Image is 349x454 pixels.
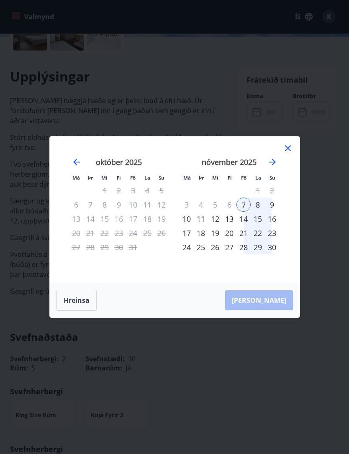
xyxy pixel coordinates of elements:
div: 14 [236,212,251,226]
div: 22 [251,226,265,240]
div: 23 [265,226,279,240]
td: Not available. mánudagur, 27. október 2025 [69,240,83,254]
td: Choose mánudagur, 10. nóvember 2025 as your check-out date. It’s available. [180,212,194,226]
div: 16 [265,212,279,226]
small: La [255,175,261,181]
td: Choose miðvikudagur, 12. nóvember 2025 as your check-out date. It’s available. [208,212,222,226]
td: Choose laugardagur, 15. nóvember 2025 as your check-out date. It’s available. [251,212,265,226]
small: Fö [130,175,136,181]
small: Mi [212,175,218,181]
small: Mi [101,175,108,181]
td: Selected as start date. föstudagur, 7. nóvember 2025 [236,198,251,212]
td: Not available. miðvikudagur, 29. október 2025 [98,240,112,254]
small: Þr [88,175,93,181]
td: Not available. föstudagur, 3. október 2025 [126,183,140,198]
div: 29 [251,240,265,254]
td: Not available. föstudagur, 31. október 2025 [126,240,140,254]
td: Choose föstudagur, 28. nóvember 2025 as your check-out date. It’s available. [236,240,251,254]
td: Not available. miðvikudagur, 8. október 2025 [98,198,112,212]
td: Not available. þriðjudagur, 21. október 2025 [83,226,98,240]
td: Not available. laugardagur, 18. október 2025 [140,212,154,226]
td: Not available. mánudagur, 6. október 2025 [69,198,83,212]
td: Choose fimmtudagur, 27. nóvember 2025 as your check-out date. It’s available. [222,240,236,254]
button: Hreinsa [56,290,97,311]
td: Not available. miðvikudagur, 22. október 2025 [98,226,112,240]
td: Not available. mánudagur, 13. október 2025 [69,212,83,226]
td: Not available. föstudagur, 17. október 2025 [126,212,140,226]
td: Not available. þriðjudagur, 14. október 2025 [83,212,98,226]
td: Not available. sunnudagur, 12. október 2025 [154,198,169,212]
strong: nóvember 2025 [202,157,257,167]
small: Fö [241,175,246,181]
td: Choose laugardagur, 22. nóvember 2025 as your check-out date. It’s available. [251,226,265,240]
td: Choose miðvikudagur, 19. nóvember 2025 as your check-out date. It’s available. [208,226,222,240]
td: Not available. laugardagur, 11. október 2025 [140,198,154,212]
td: Not available. fimmtudagur, 9. október 2025 [112,198,126,212]
td: Not available. fimmtudagur, 30. október 2025 [112,240,126,254]
td: Choose föstudagur, 14. nóvember 2025 as your check-out date. It’s available. [236,212,251,226]
td: Not available. þriðjudagur, 4. nóvember 2025 [194,198,208,212]
td: Not available. fimmtudagur, 6. nóvember 2025 [222,198,236,212]
td: Not available. fimmtudagur, 2. október 2025 [112,183,126,198]
div: 12 [208,212,222,226]
td: Choose laugardagur, 29. nóvember 2025 as your check-out date. It’s available. [251,240,265,254]
div: Move backward to switch to the previous month. [72,157,82,167]
td: Not available. miðvikudagur, 15. október 2025 [98,212,112,226]
td: Choose sunnudagur, 30. nóvember 2025 as your check-out date. It’s available. [265,240,279,254]
td: Not available. sunnudagur, 2. nóvember 2025 [265,183,279,198]
div: 11 [194,212,208,226]
div: 27 [222,240,236,254]
div: 25 [194,240,208,254]
div: 19 [208,226,222,240]
div: 15 [251,212,265,226]
td: Choose þriðjudagur, 18. nóvember 2025 as your check-out date. It’s available. [194,226,208,240]
td: Not available. miðvikudagur, 5. nóvember 2025 [208,198,222,212]
small: La [144,175,150,181]
td: Choose fimmtudagur, 20. nóvember 2025 as your check-out date. It’s available. [222,226,236,240]
div: 17 [180,226,194,240]
div: 21 [236,226,251,240]
td: Choose þriðjudagur, 11. nóvember 2025 as your check-out date. It’s available. [194,212,208,226]
div: Calendar [60,147,290,273]
td: Choose sunnudagur, 23. nóvember 2025 as your check-out date. It’s available. [265,226,279,240]
small: Su [269,175,275,181]
td: Not available. sunnudagur, 26. október 2025 [154,226,169,240]
td: Choose mánudagur, 17. nóvember 2025 as your check-out date. It’s available. [180,226,194,240]
strong: október 2025 [96,157,142,167]
div: 18 [194,226,208,240]
div: 9 [265,198,279,212]
div: Move forward to switch to the next month. [267,157,277,167]
div: Aðeins útritun í boði [126,226,140,240]
div: 30 [265,240,279,254]
td: Choose þriðjudagur, 25. nóvember 2025 as your check-out date. It’s available. [194,240,208,254]
td: Not available. þriðjudagur, 7. október 2025 [83,198,98,212]
td: Not available. laugardagur, 4. október 2025 [140,183,154,198]
td: Choose föstudagur, 21. nóvember 2025 as your check-out date. It’s available. [236,226,251,240]
div: 20 [222,226,236,240]
small: Su [159,175,164,181]
td: Not available. þriðjudagur, 28. október 2025 [83,240,98,254]
td: Choose mánudagur, 24. nóvember 2025 as your check-out date. It’s available. [180,240,194,254]
td: Not available. sunnudagur, 5. október 2025 [154,183,169,198]
small: Má [72,175,80,181]
td: Not available. mánudagur, 20. október 2025 [69,226,83,240]
small: Fi [117,175,121,181]
td: Choose laugardagur, 8. nóvember 2025 as your check-out date. It’s available. [251,198,265,212]
div: 13 [222,212,236,226]
div: Aðeins útritun í boði [126,240,140,254]
td: Not available. fimmtudagur, 23. október 2025 [112,226,126,240]
div: 7 [236,198,251,212]
td: Choose sunnudagur, 9. nóvember 2025 as your check-out date. It’s available. [265,198,279,212]
div: 10 [180,212,194,226]
small: Þr [199,175,204,181]
small: Fi [228,175,232,181]
td: Not available. föstudagur, 24. október 2025 [126,226,140,240]
small: Má [183,175,191,181]
td: Not available. fimmtudagur, 16. október 2025 [112,212,126,226]
div: 26 [208,240,222,254]
td: Not available. sunnudagur, 19. október 2025 [154,212,169,226]
td: Not available. miðvikudagur, 1. október 2025 [98,183,112,198]
td: Choose sunnudagur, 16. nóvember 2025 as your check-out date. It’s available. [265,212,279,226]
td: Choose miðvikudagur, 26. nóvember 2025 as your check-out date. It’s available. [208,240,222,254]
td: Not available. laugardagur, 1. nóvember 2025 [251,183,265,198]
